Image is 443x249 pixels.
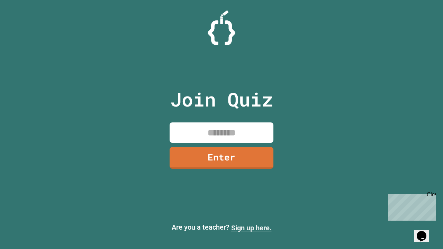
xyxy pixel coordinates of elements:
p: Are you a teacher? [6,222,437,233]
p: Join Quiz [170,85,273,114]
img: Logo.svg [208,10,235,45]
iframe: chat widget [414,221,436,242]
div: Chat with us now!Close [3,3,48,44]
a: Enter [170,147,273,169]
a: Sign up here. [231,224,272,232]
iframe: chat widget [386,191,436,221]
